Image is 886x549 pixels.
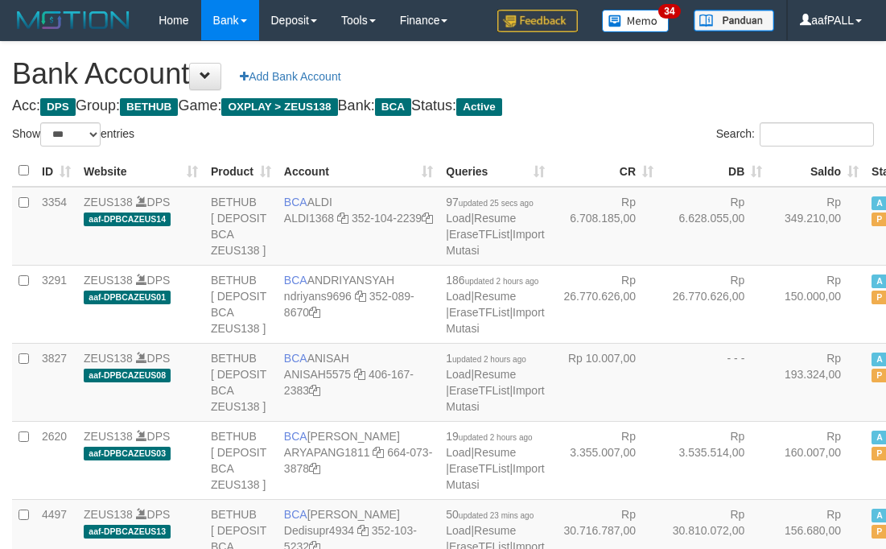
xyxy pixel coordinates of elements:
[474,290,516,303] a: Resume
[602,10,670,32] img: Button%20Memo.svg
[35,155,77,187] th: ID: activate to sort column ascending
[446,368,471,381] a: Load
[660,421,769,499] td: Rp 3.535.514,00
[84,447,171,460] span: aaf-DPBCAZEUS03
[84,525,171,539] span: aaf-DPBCAZEUS13
[446,430,544,491] span: | | |
[769,265,865,343] td: Rp 150.000,00
[551,265,660,343] td: Rp 26.770.626,00
[35,187,77,266] td: 3354
[439,155,550,187] th: Queries: activate to sort column ascending
[446,306,544,335] a: Import Mutasi
[474,524,516,537] a: Resume
[84,369,171,382] span: aaf-DPBCAZEUS08
[769,421,865,499] td: Rp 160.007,00
[446,196,544,257] span: | | |
[12,122,134,147] label: Show entries
[716,122,874,147] label: Search:
[84,196,133,208] a: ZEUS138
[375,98,411,116] span: BCA
[40,122,101,147] select: Showentries
[760,122,874,147] input: Search:
[284,508,307,521] span: BCA
[446,228,544,257] a: Import Mutasi
[769,155,865,187] th: Saldo: activate to sort column ascending
[221,98,337,116] span: OXPLAY > ZEUS138
[373,446,384,459] a: Copy ARYAPANG1811 to clipboard
[449,228,509,241] a: EraseTFList
[551,343,660,421] td: Rp 10.007,00
[278,187,439,266] td: ALDI 352-104-2239
[309,384,320,397] a: Copy 4061672383 to clipboard
[284,290,352,303] a: ndriyans9696
[35,343,77,421] td: 3827
[465,277,539,286] span: updated 2 hours ago
[474,212,516,225] a: Resume
[284,430,307,443] span: BCA
[204,343,278,421] td: BETHUB [ DEPOSIT BCA ZEUS138 ]
[77,155,204,187] th: Website: activate to sort column ascending
[456,98,502,116] span: Active
[446,274,544,335] span: | | |
[120,98,178,116] span: BETHUB
[357,524,369,537] a: Copy Dedisupr4934 to clipboard
[284,212,334,225] a: ALDI1368
[446,524,471,537] a: Load
[449,306,509,319] a: EraseTFList
[474,446,516,459] a: Resume
[449,462,509,475] a: EraseTFList
[769,187,865,266] td: Rp 349.210,00
[84,352,133,365] a: ZEUS138
[446,508,534,521] span: 50
[660,343,769,421] td: - - -
[337,212,348,225] a: Copy ALDI1368 to clipboard
[446,290,471,303] a: Load
[446,352,544,413] span: | | |
[769,343,865,421] td: Rp 193.324,00
[284,196,307,208] span: BCA
[355,290,366,303] a: Copy ndriyans9696 to clipboard
[660,155,769,187] th: DB: activate to sort column ascending
[284,446,370,459] a: ARYAPANG1811
[84,291,171,304] span: aaf-DPBCAZEUS01
[284,524,354,537] a: Dedisupr4934
[35,265,77,343] td: 3291
[309,462,320,475] a: Copy 6640733878 to clipboard
[84,508,133,521] a: ZEUS138
[449,384,509,397] a: EraseTFList
[12,58,874,90] h1: Bank Account
[204,265,278,343] td: BETHUB [ DEPOSIT BCA ZEUS138 ]
[40,98,76,116] span: DPS
[77,265,204,343] td: DPS
[694,10,774,31] img: panduan.png
[278,155,439,187] th: Account: activate to sort column ascending
[474,368,516,381] a: Resume
[446,384,544,413] a: Import Mutasi
[446,446,471,459] a: Load
[77,343,204,421] td: DPS
[309,306,320,319] a: Copy 3520898670 to clipboard
[84,430,133,443] a: ZEUS138
[446,274,538,287] span: 186
[459,511,534,520] span: updated 23 mins ago
[229,63,351,90] a: Add Bank Account
[84,274,133,287] a: ZEUS138
[446,430,532,443] span: 19
[660,187,769,266] td: Rp 6.628.055,00
[84,213,171,226] span: aaf-DPBCAZEUS14
[459,433,533,442] span: updated 2 hours ago
[77,421,204,499] td: DPS
[446,462,544,491] a: Import Mutasi
[658,4,680,19] span: 34
[446,212,471,225] a: Load
[204,187,278,266] td: BETHUB [ DEPOSIT BCA ZEUS138 ]
[204,421,278,499] td: BETHUB [ DEPOSIT BCA ZEUS138 ]
[497,10,578,32] img: Feedback.jpg
[284,352,307,365] span: BCA
[452,355,526,364] span: updated 2 hours ago
[459,199,534,208] span: updated 25 secs ago
[446,352,526,365] span: 1
[284,368,351,381] a: ANISAH5575
[77,187,204,266] td: DPS
[278,421,439,499] td: [PERSON_NAME] 664-073-3878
